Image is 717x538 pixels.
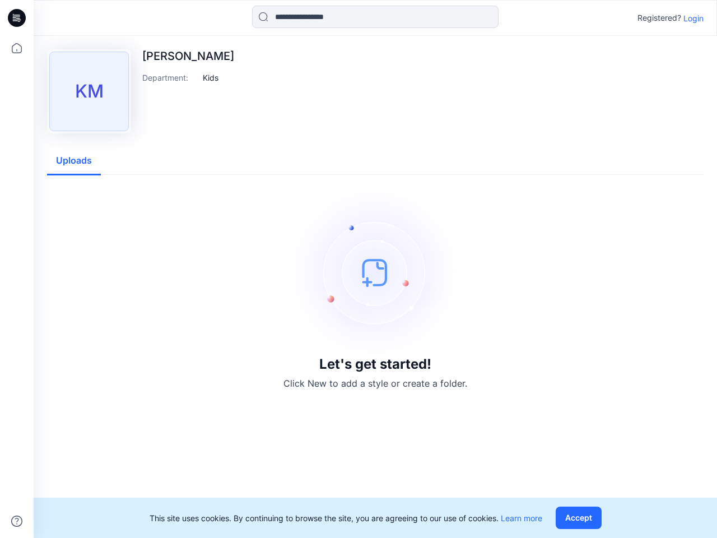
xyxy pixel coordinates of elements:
p: Click New to add a style or create a folder. [283,377,467,390]
p: Login [683,12,704,24]
p: [PERSON_NAME] [142,49,234,63]
button: Uploads [47,147,101,175]
h3: Let's get started! [319,356,431,372]
p: Department : [142,72,198,84]
p: Registered? [637,11,681,25]
a: Learn more [501,513,542,523]
div: KM [49,52,129,131]
p: Kids [203,72,218,84]
img: empty-state-image.svg [291,188,459,356]
button: Accept [556,507,602,529]
p: This site uses cookies. By continuing to browse the site, you are agreeing to our use of cookies. [150,512,542,524]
